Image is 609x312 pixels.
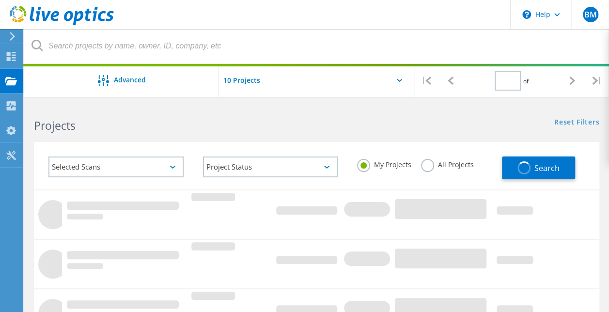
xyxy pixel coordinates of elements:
div: | [414,63,438,98]
span: Search [534,163,560,173]
div: | [585,63,609,98]
div: Project Status [203,156,338,177]
b: Projects [34,118,76,133]
a: Live Optics Dashboard [10,20,114,27]
label: My Projects [357,159,411,168]
div: Selected Scans [48,156,184,177]
svg: \n [522,10,531,19]
a: Reset Filters [554,119,599,127]
span: of [523,77,529,85]
label: All Projects [421,159,474,168]
button: Search [502,156,575,179]
span: Advanced [114,77,146,83]
span: BM [584,11,596,18]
